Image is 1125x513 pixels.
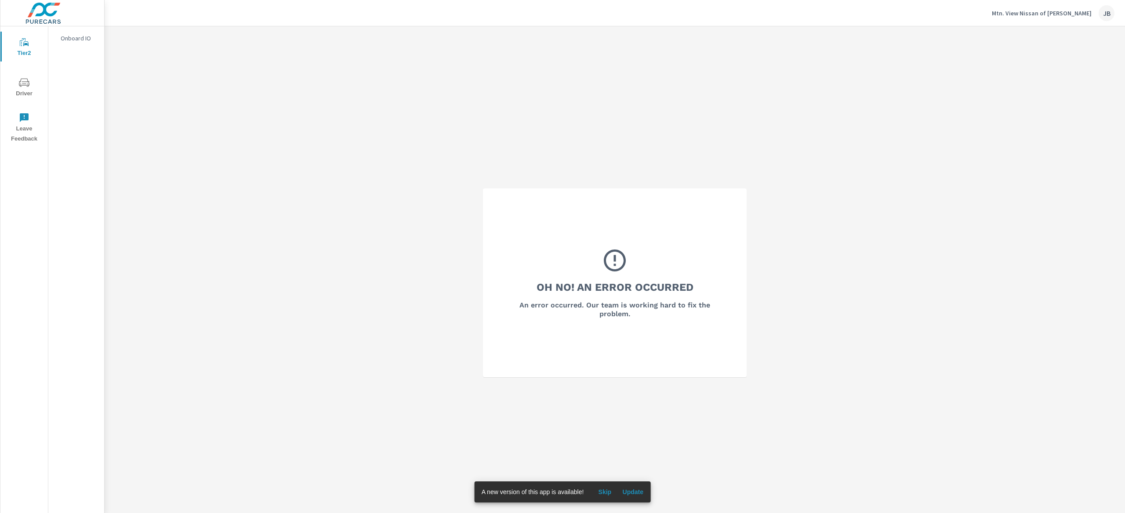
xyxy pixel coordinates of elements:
h6: An error occurred. Our team is working hard to fix the problem. [507,301,723,318]
span: Skip [594,488,615,496]
div: nav menu [0,26,48,148]
button: Update [619,485,647,499]
div: JB [1099,5,1114,21]
p: Onboard IO [61,34,97,43]
span: Leave Feedback [3,112,45,144]
span: A new version of this app is available! [482,488,584,495]
button: Skip [591,485,619,499]
p: Mtn. View Nissan of [PERSON_NAME] [992,9,1092,17]
span: Driver [3,77,45,99]
span: Update [622,488,643,496]
span: Tier2 [3,37,45,58]
div: Onboard IO [48,32,104,45]
h3: Oh No! An Error Occurred [537,280,693,295]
